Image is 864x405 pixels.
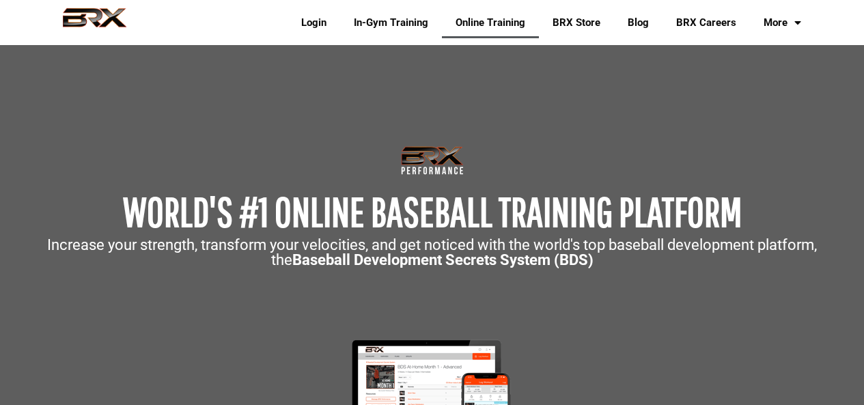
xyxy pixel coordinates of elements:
[292,251,594,268] strong: Baseball Development Secrets System (BDS)
[750,7,815,38] a: More
[50,8,139,38] img: BRX Performance
[539,7,614,38] a: BRX Store
[7,238,857,268] p: Increase your strength, transform your velocities, and get noticed with the world's top baseball ...
[288,7,340,38] a: Login
[399,143,466,178] img: Transparent-Black-BRX-Logo-White-Performance
[442,7,539,38] a: Online Training
[123,188,742,235] span: WORLD'S #1 ONLINE BASEBALL TRAINING PLATFORM
[340,7,442,38] a: In-Gym Training
[614,7,663,38] a: Blog
[277,7,815,38] div: Navigation Menu
[663,7,750,38] a: BRX Careers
